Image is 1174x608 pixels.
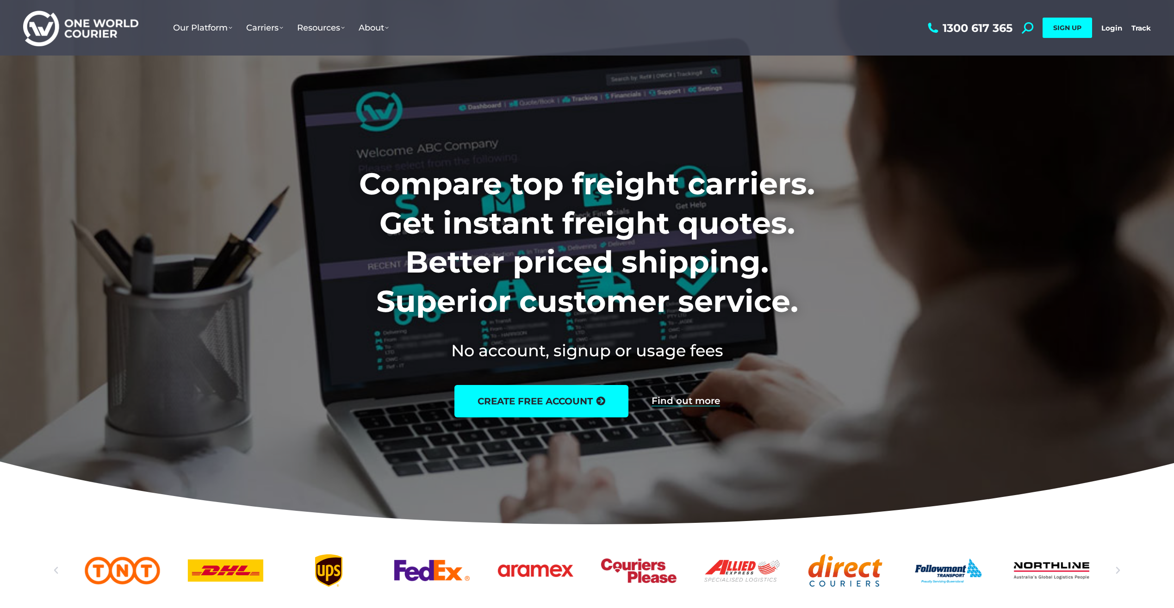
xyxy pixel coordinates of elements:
a: SIGN UP [1043,18,1092,38]
h1: Compare top freight carriers. Get instant freight quotes. Better priced shipping. Superior custom... [298,164,876,321]
a: Allied Express logo [704,554,780,587]
a: Track [1131,24,1151,32]
img: One World Courier [23,9,138,47]
a: UPS logo [291,554,366,587]
div: 3 / 25 [188,554,263,587]
span: SIGN UP [1053,24,1081,32]
div: 11 / 25 [1014,554,1089,587]
div: 7 / 25 [601,554,677,587]
div: 8 / 25 [704,554,780,587]
a: TNT logo Australian freight company [85,554,160,587]
a: Find out more [652,396,720,406]
div: Slides [85,554,1089,587]
a: create free account [454,385,628,417]
div: 4 / 25 [291,554,366,587]
div: 5 / 25 [394,554,470,587]
a: DHl logo [188,554,263,587]
a: Followmont transoirt web logo [911,554,986,587]
a: Login [1101,24,1122,32]
h2: No account, signup or usage fees [298,339,876,362]
a: Direct Couriers logo [808,554,883,587]
a: Aramex_logo [497,554,573,587]
span: Carriers [246,23,283,33]
span: Resources [297,23,345,33]
span: Our Platform [173,23,232,33]
a: Couriers Please logo [601,554,677,587]
span: About [359,23,389,33]
div: 6 / 25 [497,554,573,587]
a: Northline logo [1014,554,1089,587]
a: Resources [290,13,352,42]
a: Our Platform [166,13,239,42]
div: 10 / 25 [911,554,986,587]
div: 2 / 25 [85,554,160,587]
a: FedEx logo [394,554,470,587]
a: Carriers [239,13,290,42]
div: 9 / 25 [808,554,883,587]
a: 1300 617 365 [926,22,1012,34]
a: About [352,13,396,42]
